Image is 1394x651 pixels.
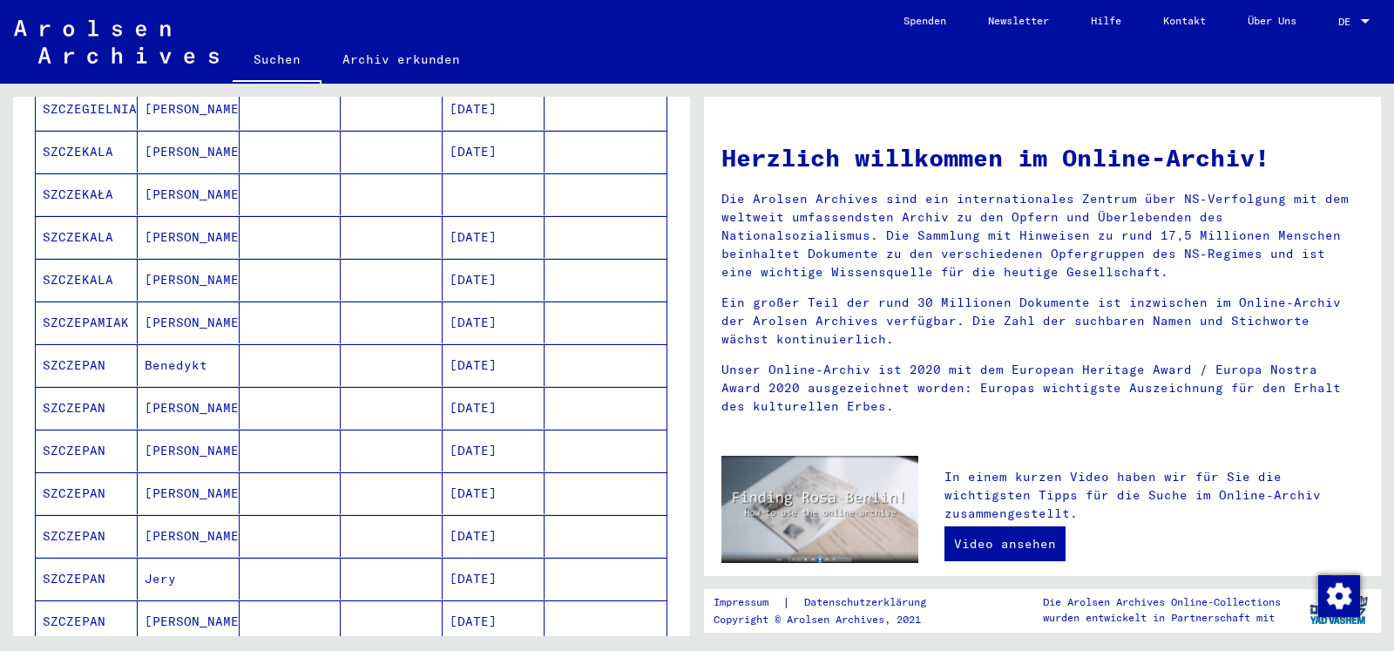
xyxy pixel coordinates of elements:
mat-cell: Benedykt [138,344,240,386]
mat-cell: [DATE] [443,216,545,258]
mat-cell: [PERSON_NAME] [138,88,240,130]
mat-cell: Jery [138,558,240,600]
mat-cell: [PERSON_NAME] [138,216,240,258]
p: Copyright © Arolsen Archives, 2021 [714,612,947,627]
mat-cell: SZCZEKAŁA [36,173,138,215]
p: Ein großer Teil der rund 30 Millionen Dokumente ist inzwischen im Online-Archiv der Arolsen Archi... [721,294,1364,349]
mat-cell: [DATE] [443,558,545,600]
mat-cell: [DATE] [443,600,545,642]
mat-cell: [DATE] [443,387,545,429]
a: Video ansehen [944,526,1066,561]
mat-cell: [PERSON_NAME] [138,131,240,173]
mat-cell: [DATE] [443,302,545,343]
mat-cell: SZCZEPAN [36,600,138,642]
p: Die Arolsen Archives Online-Collections [1043,594,1281,610]
mat-cell: [PERSON_NAME] [138,600,240,642]
mat-cell: SZCZEGIELNIAK [36,88,138,130]
img: video.jpg [721,456,918,563]
mat-cell: [DATE] [443,344,545,386]
p: Unser Online-Archiv ist 2020 mit dem European Heritage Award / Europa Nostra Award 2020 ausgezeic... [721,361,1364,416]
mat-cell: [PERSON_NAME] [138,387,240,429]
p: Die Arolsen Archives sind ein internationales Zentrum über NS-Verfolgung mit dem weltweit umfasse... [721,190,1364,281]
mat-cell: [PERSON_NAME] [138,259,240,301]
mat-cell: [PERSON_NAME] [138,515,240,557]
mat-cell: [PERSON_NAME] [138,430,240,471]
mat-cell: SZCZEPAN [36,387,138,429]
mat-cell: [PERSON_NAME] [138,173,240,215]
a: Datenschutzerklärung [790,593,947,612]
mat-cell: SZCZEKALA [36,216,138,258]
mat-cell: [PERSON_NAME] [138,472,240,514]
span: DE [1338,16,1357,28]
mat-cell: [DATE] [443,515,545,557]
mat-cell: SZCZEPAN [36,515,138,557]
mat-cell: SZCZEKALA [36,259,138,301]
mat-cell: [PERSON_NAME] [138,302,240,343]
a: Impressum [714,593,782,612]
mat-cell: [DATE] [443,472,545,514]
mat-cell: [DATE] [443,430,545,471]
mat-cell: SZCZEPAMIAK [36,302,138,343]
mat-cell: SZCZEPAN [36,558,138,600]
h1: Herzlich willkommen im Online-Archiv! [721,139,1364,176]
div: Zustimmung ändern [1317,574,1359,616]
p: wurden entwickelt in Partnerschaft mit [1043,610,1281,626]
img: Arolsen_neg.svg [14,20,219,64]
mat-cell: [DATE] [443,88,545,130]
p: In einem kurzen Video haben wir für Sie die wichtigsten Tipps für die Suche im Online-Archiv zusa... [944,468,1364,523]
mat-cell: SZCZEPAN [36,472,138,514]
a: Suchen [233,38,321,84]
div: | [714,593,947,612]
mat-cell: SZCZEPAN [36,430,138,471]
img: Zustimmung ändern [1318,575,1360,617]
mat-cell: [DATE] [443,259,545,301]
img: yv_logo.png [1306,588,1371,632]
a: Archiv erkunden [321,38,481,80]
mat-cell: [DATE] [443,131,545,173]
mat-cell: SZCZEKALA [36,131,138,173]
mat-cell: SZCZEPAN [36,344,138,386]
